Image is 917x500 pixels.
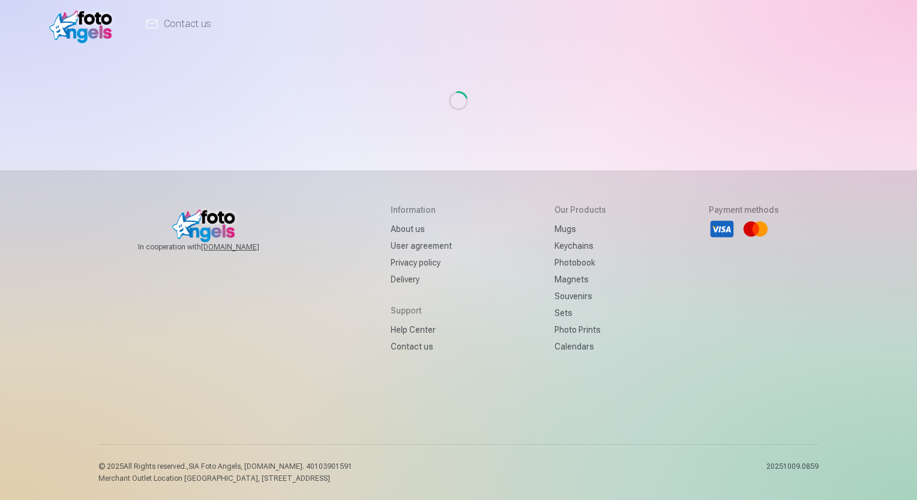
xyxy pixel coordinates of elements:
p: Merchant Outlet Location [GEOGRAPHIC_DATA], [STREET_ADDRESS] [98,474,352,483]
h5: Support [391,305,452,317]
a: Sets [555,305,606,321]
a: Keychains [555,237,606,254]
a: Magnets [555,271,606,288]
span: In cooperation with [138,242,288,252]
span: SIA Foto Angels, [DOMAIN_NAME]. 40103901591 [188,462,352,471]
h5: Information [391,204,452,216]
img: /fa1 [49,5,118,43]
h5: Our products [555,204,606,216]
a: Help Center [391,321,452,338]
li: Visa [709,216,735,242]
a: Photo prints [555,321,606,338]
h5: Payment methods [709,204,779,216]
li: Mastercard [742,216,769,242]
a: About us [391,221,452,237]
a: Mugs [555,221,606,237]
a: Contact us [391,338,452,355]
a: Photobook [555,254,606,271]
a: Delivery [391,271,452,288]
a: Souvenirs [555,288,606,305]
a: [DOMAIN_NAME] [201,242,288,252]
p: 20251009.0859 [766,462,819,483]
a: User agreement [391,237,452,254]
p: © 2025 All Rights reserved. , [98,462,352,471]
a: Privacy policy [391,254,452,271]
a: Calendars [555,338,606,355]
